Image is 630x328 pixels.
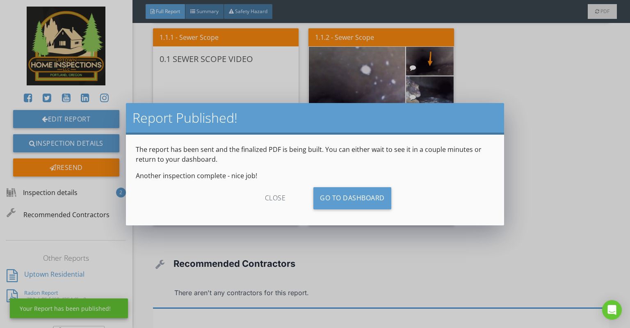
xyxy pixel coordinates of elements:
[313,187,391,209] a: Go To Dashboard
[136,145,494,164] p: The report has been sent and the finalized PDF is being built. You can either wait to see it in a...
[136,171,494,181] p: Another inspection complete - nice job!
[239,187,312,209] div: close
[602,300,622,320] div: Open Intercom Messenger
[132,110,498,126] h2: Report Published!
